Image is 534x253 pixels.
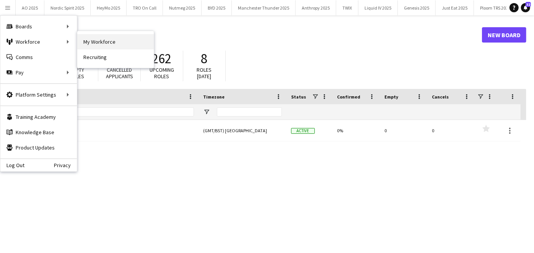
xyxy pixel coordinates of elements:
span: Roles [DATE] [197,66,212,80]
span: 8 [201,50,208,67]
div: Pay [0,65,77,80]
button: Ploom TRS 2025 [474,0,517,15]
a: Log Out [0,162,24,168]
span: 32 [526,2,531,7]
span: Active [291,128,315,134]
a: Knowledge Base [0,125,77,140]
input: Board name Filter Input [32,107,194,117]
div: 0 [380,120,427,141]
button: BYD 2025 [202,0,232,15]
div: 0 [427,120,475,141]
a: Product Updates [0,140,77,155]
h1: Boards [13,29,482,41]
button: Liquid IV 2025 [358,0,398,15]
span: Timezone [203,94,225,100]
span: 262 [152,50,172,67]
input: Timezone Filter Input [217,107,282,117]
div: Workforce [0,34,77,49]
button: Nutmeg 2025 [163,0,202,15]
a: Training Academy [0,109,77,125]
span: Upcoming roles [150,66,174,80]
a: Recruiting [77,49,154,65]
button: AO 2025 [16,0,44,15]
button: Nordic Spirit 2025 [44,0,91,15]
button: Open Filter Menu [203,108,210,115]
span: Status [291,94,306,100]
button: Anthropy 2025 [296,0,336,15]
span: Cancelled applicants [106,66,133,80]
span: Confirmed [337,94,360,100]
button: Manchester Thunder 2025 [232,0,296,15]
button: HeyMo 2025 [91,0,127,15]
a: Comms [0,49,77,65]
a: My Workforce [77,34,154,49]
a: Nvidia 2025 [18,120,194,141]
a: Privacy [54,162,77,168]
div: Boards [0,19,77,34]
a: 32 [521,3,530,12]
button: Just Eat 2025 [436,0,474,15]
div: Platform Settings [0,87,77,102]
span: Empty [384,94,398,100]
button: TRO On Call [127,0,163,15]
button: TWIX [336,0,358,15]
div: (GMT/BST) [GEOGRAPHIC_DATA] [199,120,287,141]
span: Cancels [432,94,449,100]
div: 0% [332,120,380,141]
button: Genesis 2025 [398,0,436,15]
a: New Board [482,27,526,43]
